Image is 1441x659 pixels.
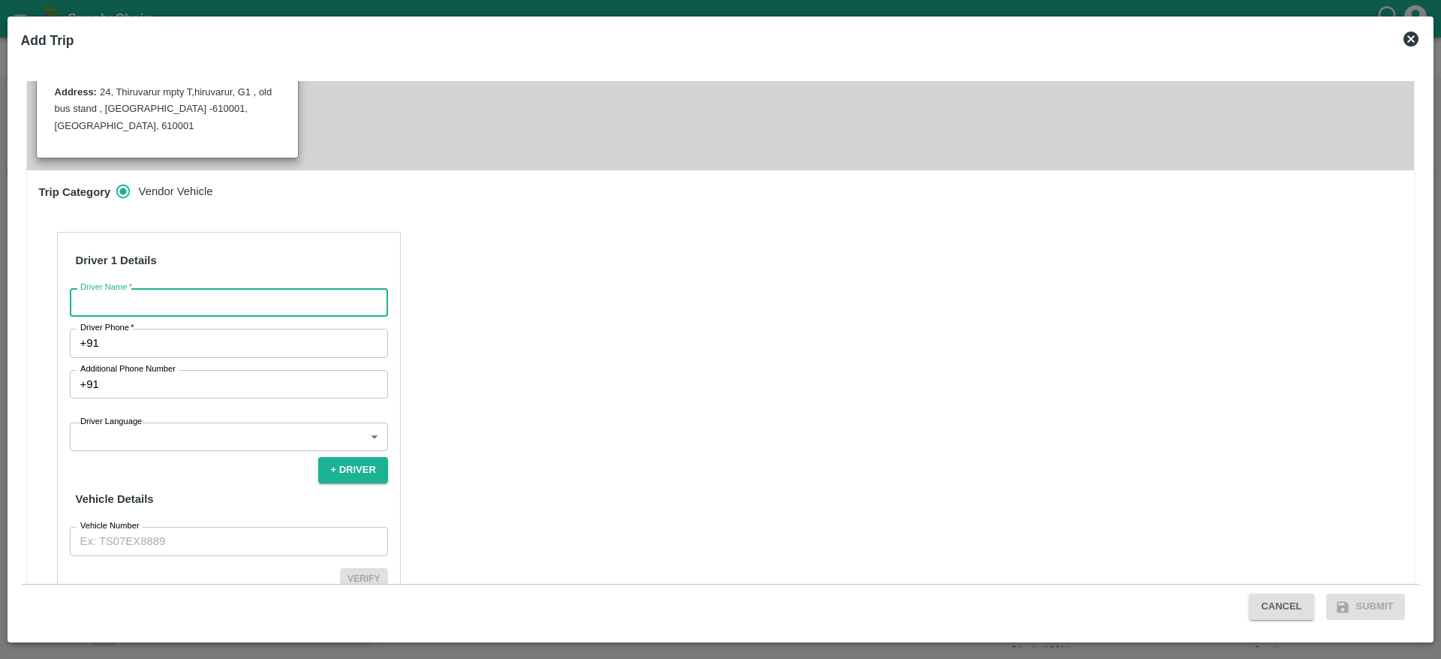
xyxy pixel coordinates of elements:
[80,281,132,293] label: Driver Name
[80,376,99,393] p: +91
[139,183,213,200] span: Vendor Vehicle
[116,176,224,206] div: trip_category
[318,457,387,483] button: + Driver
[70,527,388,555] input: Ex: TS07EX8889
[80,416,142,428] label: Driver Language
[55,86,97,98] label: Address:
[55,86,272,131] label: 24, Thiruvarur mpty T,hiruvarur, G1 , old bus stand , [GEOGRAPHIC_DATA] -610001, [GEOGRAPHIC_DATA...
[55,53,198,81] b: [PERSON_NAME] Commission [PERSON_NAME] (SO-603857)
[33,176,117,208] h6: Trip Category
[80,322,134,334] label: Driver Phone
[76,254,157,266] strong: Driver 1 Details
[80,520,140,532] label: Vehicle Number
[76,493,154,505] strong: Vehicle Details
[80,363,176,375] label: Additional Phone Number
[1249,594,1313,620] button: Cancel
[21,33,74,48] b: Add Trip
[80,335,99,351] p: +91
